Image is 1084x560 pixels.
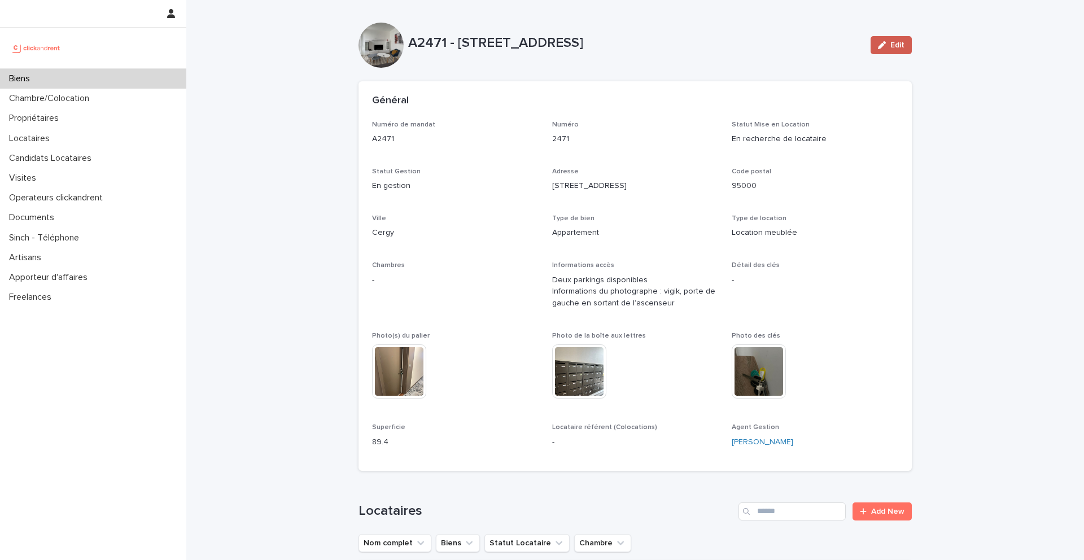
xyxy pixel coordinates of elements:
span: Type de location [732,215,786,222]
p: - [552,436,719,448]
h1: Locataires [359,503,734,519]
p: Deux parkings disponibles Informations du photographe : vigik, porte de gauche en sortant de l’as... [552,274,719,309]
p: Candidats Locataires [5,153,100,164]
span: Détail des clés [732,262,780,269]
p: Chambre/Colocation [5,93,98,104]
span: Superficie [372,424,405,431]
p: A2471 [372,133,539,145]
img: UCB0brd3T0yccxBKYDjQ [9,37,64,59]
span: Statut Mise en Location [732,121,810,128]
p: 2471 [552,133,719,145]
span: Photo(s) du palier [372,333,430,339]
span: Informations accès [552,262,614,269]
p: Sinch - Téléphone [5,233,88,243]
p: Operateurs clickandrent [5,193,112,203]
input: Search [738,502,846,520]
span: Chambres [372,262,405,269]
span: Photo de la boîte aux lettres [552,333,646,339]
p: - [372,274,539,286]
span: Agent Gestion [732,424,779,431]
p: En gestion [372,180,539,192]
p: Cergy [372,227,539,239]
span: Statut Gestion [372,168,421,175]
span: Locataire référent (Colocations) [552,424,657,431]
p: Artisans [5,252,50,263]
span: Type de bien [552,215,595,222]
p: Documents [5,212,63,223]
p: En recherche de locataire [732,133,898,145]
button: Statut Locataire [484,534,570,552]
a: Add New [853,502,912,520]
p: Propriétaires [5,113,68,124]
button: Biens [436,534,480,552]
p: [STREET_ADDRESS] [552,180,719,192]
span: Numéro de mandat [372,121,435,128]
span: Add New [871,508,904,515]
span: Code postal [732,168,771,175]
p: Freelances [5,292,60,303]
p: 95000 [732,180,898,192]
button: Nom complet [359,534,431,552]
p: 89.4 [372,436,539,448]
button: Edit [871,36,912,54]
span: Photo des clés [732,333,780,339]
button: Chambre [574,534,631,552]
span: Adresse [552,168,579,175]
p: A2471 - [STREET_ADDRESS] [408,35,862,51]
p: Biens [5,73,39,84]
p: Location meublée [732,227,898,239]
span: Ville [372,215,386,222]
span: Numéro [552,121,579,128]
p: Locataires [5,133,59,144]
p: Visites [5,173,45,183]
a: [PERSON_NAME] [732,436,793,448]
h2: Général [372,95,409,107]
span: Edit [890,41,904,49]
p: - [732,274,898,286]
p: Appartement [552,227,719,239]
p: Apporteur d'affaires [5,272,97,283]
